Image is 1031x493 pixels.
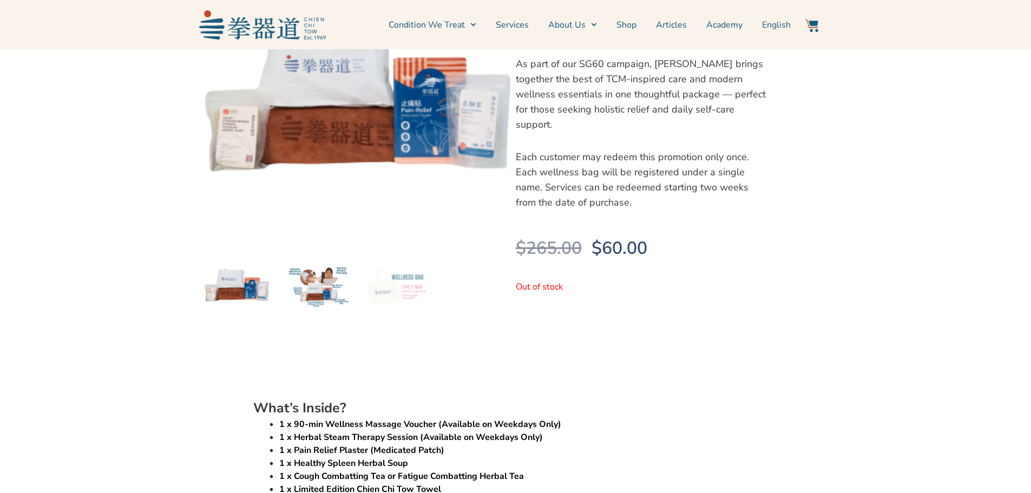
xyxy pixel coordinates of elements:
img: SG60 Wellness Bag - Image 2 [285,253,350,318]
a: English [762,11,791,38]
bdi: 265.00 [516,236,582,260]
a: Articles [656,11,687,38]
b: 1 x 90-min Wellness Massage Voucher (Available on Weekdays Only) [279,418,561,430]
nav: Menu [331,11,791,38]
bdi: 60.00 [592,236,647,260]
b: 1 x Pain Relief Plaster (Medicated Patch) [279,444,444,456]
img: SG60 Wellness Bag - Image 3 [365,253,430,318]
p: Out of stock [516,280,769,293]
b: 1 x Cough Combatting Tea or Fatigue Combatting Herbal Tea [279,470,524,482]
a: Services [496,11,529,38]
a: Shop [616,11,636,38]
a: About Us [548,11,597,38]
img: Website Icon-03 [805,19,818,32]
b: What’s Inside? [253,399,346,417]
a: Academy [706,11,743,38]
span: $ [516,236,526,260]
b: 1 x Herbal Steam Therapy Session (Available on Weekdays Only) [279,431,543,443]
span: English [762,18,791,31]
p: Each customer may redeem this promotion only once. Each wellness bag will be registered under a s... [516,149,769,210]
span: $ [592,236,602,260]
p: As part of our SG60 campaign, [PERSON_NAME] brings together the best of TCM-inspired care and mod... [516,56,769,132]
a: Condition We Treat [389,11,476,38]
b: 1 x Healthy Spleen Herbal Soup [279,457,408,469]
img: SG60 Wellness Bag [205,253,270,318]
